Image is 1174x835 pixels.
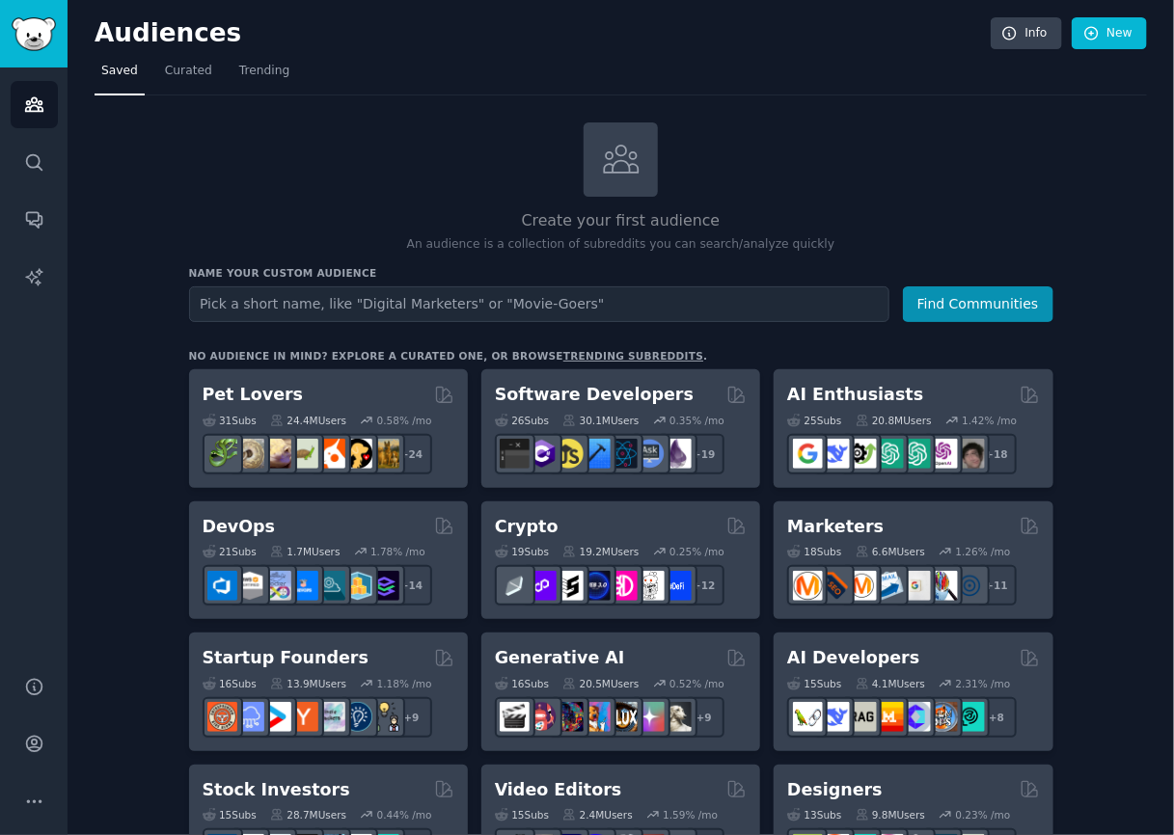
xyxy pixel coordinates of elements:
img: DeepSeek [820,439,850,469]
div: 31 Sub s [203,414,257,427]
div: 28.7M Users [270,808,346,822]
img: defiblockchain [608,571,638,601]
img: llmops [928,702,958,732]
span: Curated [165,63,212,80]
img: web3 [581,571,611,601]
img: aivideo [500,702,530,732]
img: leopardgeckos [261,439,291,469]
a: trending subreddits [563,350,703,362]
img: deepdream [554,702,584,732]
img: LangChain [793,702,823,732]
img: learnjavascript [554,439,584,469]
a: Info [991,17,1062,50]
a: Trending [232,56,296,95]
img: platformengineering [315,571,345,601]
div: 18 Sub s [787,545,841,558]
img: EntrepreneurRideAlong [207,702,237,732]
img: ethstaker [554,571,584,601]
img: GoogleGeminiAI [793,439,823,469]
div: 1.59 % /mo [663,808,718,822]
img: PlatformEngineers [369,571,399,601]
h2: AI Developers [787,646,919,670]
div: 0.25 % /mo [669,545,724,558]
div: + 24 [392,434,432,474]
div: 1.42 % /mo [962,414,1017,427]
img: SaaS [234,702,264,732]
h2: Audiences [95,18,991,49]
input: Pick a short name, like "Digital Marketers" or "Movie-Goers" [189,286,889,322]
img: reactnative [608,439,638,469]
h2: Crypto [495,515,559,539]
h3: Name your custom audience [189,266,1053,280]
img: MarketingResearch [928,571,958,601]
img: DreamBooth [662,702,692,732]
h2: Stock Investors [203,778,350,802]
div: 1.18 % /mo [377,677,432,690]
img: dogbreed [369,439,399,469]
div: 25 Sub s [787,414,841,427]
img: sdforall [581,702,611,732]
div: 20.8M Users [856,414,932,427]
div: 24.4M Users [270,414,346,427]
h2: Video Editors [495,778,622,802]
img: ycombinator [288,702,318,732]
img: cockatiel [315,439,345,469]
div: 19.2M Users [562,545,639,558]
img: Entrepreneurship [342,702,372,732]
div: + 9 [684,697,724,738]
img: DevOpsLinks [288,571,318,601]
img: iOSProgramming [581,439,611,469]
div: 13 Sub s [787,808,841,822]
img: DeepSeek [820,702,850,732]
img: dalle2 [527,702,557,732]
div: 13.9M Users [270,677,346,690]
div: + 12 [684,565,724,606]
div: + 14 [392,565,432,606]
img: software [500,439,530,469]
img: csharp [527,439,557,469]
img: Emailmarketing [874,571,904,601]
div: 15 Sub s [495,808,549,822]
h2: AI Enthusiasts [787,383,923,407]
img: azuredevops [207,571,237,601]
img: starryai [635,702,665,732]
h2: Startup Founders [203,646,369,670]
img: Rag [847,702,877,732]
img: AWS_Certified_Experts [234,571,264,601]
img: herpetology [207,439,237,469]
img: elixir [662,439,692,469]
img: Docker_DevOps [261,571,291,601]
div: + 9 [392,697,432,738]
img: indiehackers [315,702,345,732]
img: GummySearch logo [12,17,56,51]
img: defi_ [662,571,692,601]
img: ethfinance [500,571,530,601]
img: aws_cdk [342,571,372,601]
div: + 18 [976,434,1017,474]
h2: Pet Lovers [203,383,304,407]
img: ArtificalIntelligence [955,439,985,469]
div: 2.4M Users [562,808,633,822]
p: An audience is a collection of subreddits you can search/analyze quickly [189,236,1053,254]
img: AskComputerScience [635,439,665,469]
div: 21 Sub s [203,545,257,558]
img: MistralAI [874,702,904,732]
div: + 8 [976,697,1017,738]
div: 0.44 % /mo [377,808,432,822]
img: chatgpt_prompts_ [901,439,931,469]
h2: Software Developers [495,383,694,407]
img: 0xPolygon [527,571,557,601]
img: PetAdvice [342,439,372,469]
div: 16 Sub s [203,677,257,690]
div: 1.7M Users [270,545,341,558]
img: CryptoNews [635,571,665,601]
img: bigseo [820,571,850,601]
h2: Marketers [787,515,884,539]
div: 6.6M Users [856,545,926,558]
div: + 19 [684,434,724,474]
div: + 11 [976,565,1017,606]
div: 4.1M Users [856,677,926,690]
div: 1.26 % /mo [956,545,1011,558]
img: OpenAIDev [928,439,958,469]
div: 20.5M Users [562,677,639,690]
